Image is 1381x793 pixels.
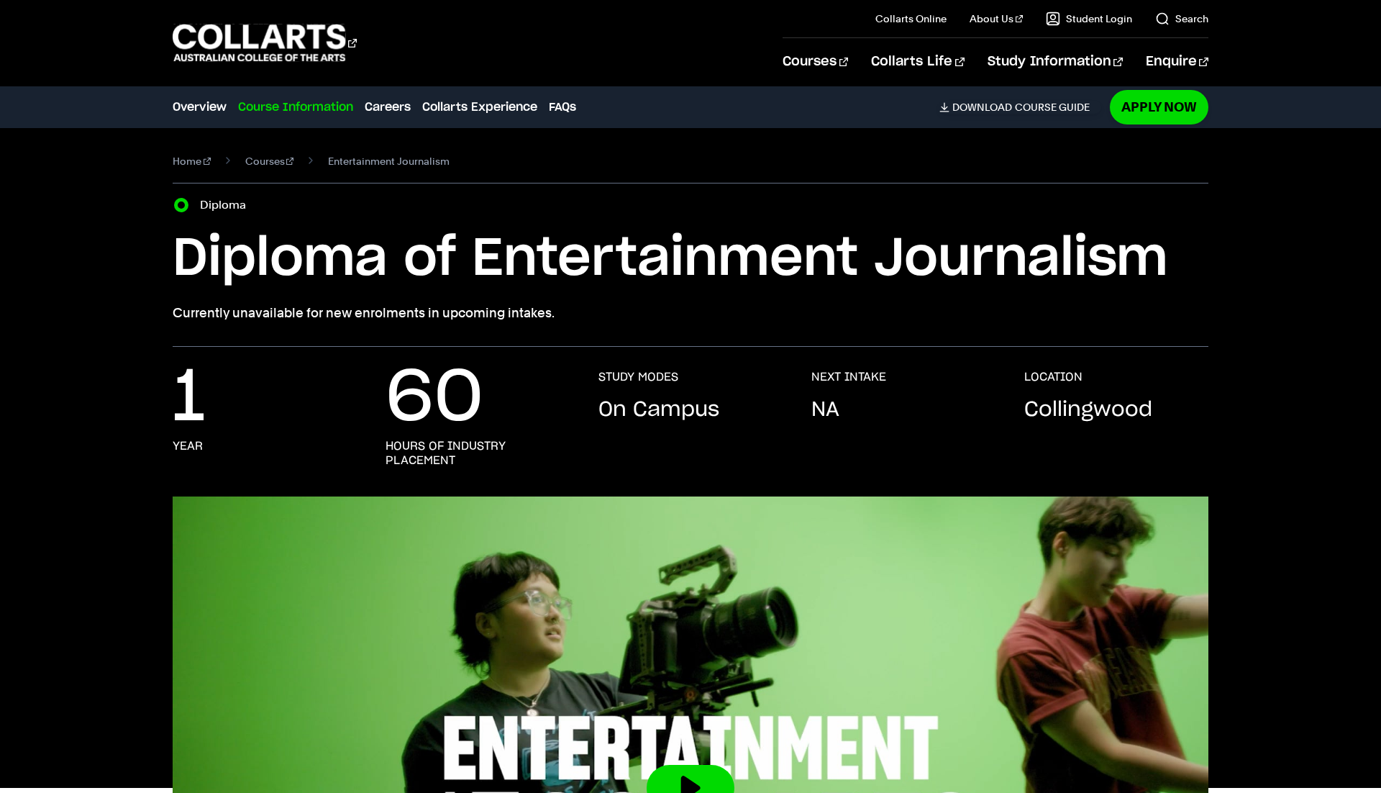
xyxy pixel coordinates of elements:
[245,151,294,171] a: Courses
[386,370,483,427] p: 60
[871,38,964,86] a: Collarts Life
[386,439,570,468] h3: hours of industry placement
[952,101,1012,114] span: Download
[1146,38,1208,86] a: Enquire
[173,151,211,171] a: Home
[365,99,411,116] a: Careers
[1046,12,1132,26] a: Student Login
[783,38,848,86] a: Courses
[200,195,255,215] label: Diploma
[939,101,1101,114] a: DownloadCourse Guide
[598,396,719,425] p: On Campus
[549,99,576,116] a: FAQs
[173,370,205,427] p: 1
[328,151,450,171] span: Entertainment Journalism
[811,396,839,425] p: NA
[970,12,1023,26] a: About Us
[173,227,1208,291] h1: Diploma of Entertainment Journalism
[811,370,886,384] h3: NEXT INTAKE
[173,303,1208,323] p: Currently unavailable for new enrolments in upcoming intakes.
[173,439,203,453] h3: year
[173,22,357,63] div: Go to homepage
[1024,396,1152,425] p: Collingwood
[422,99,537,116] a: Collarts Experience
[1024,370,1083,384] h3: LOCATION
[1155,12,1208,26] a: Search
[173,99,227,116] a: Overview
[988,38,1123,86] a: Study Information
[598,370,678,384] h3: STUDY MODES
[875,12,947,26] a: Collarts Online
[238,99,353,116] a: Course Information
[1110,90,1208,124] a: Apply Now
